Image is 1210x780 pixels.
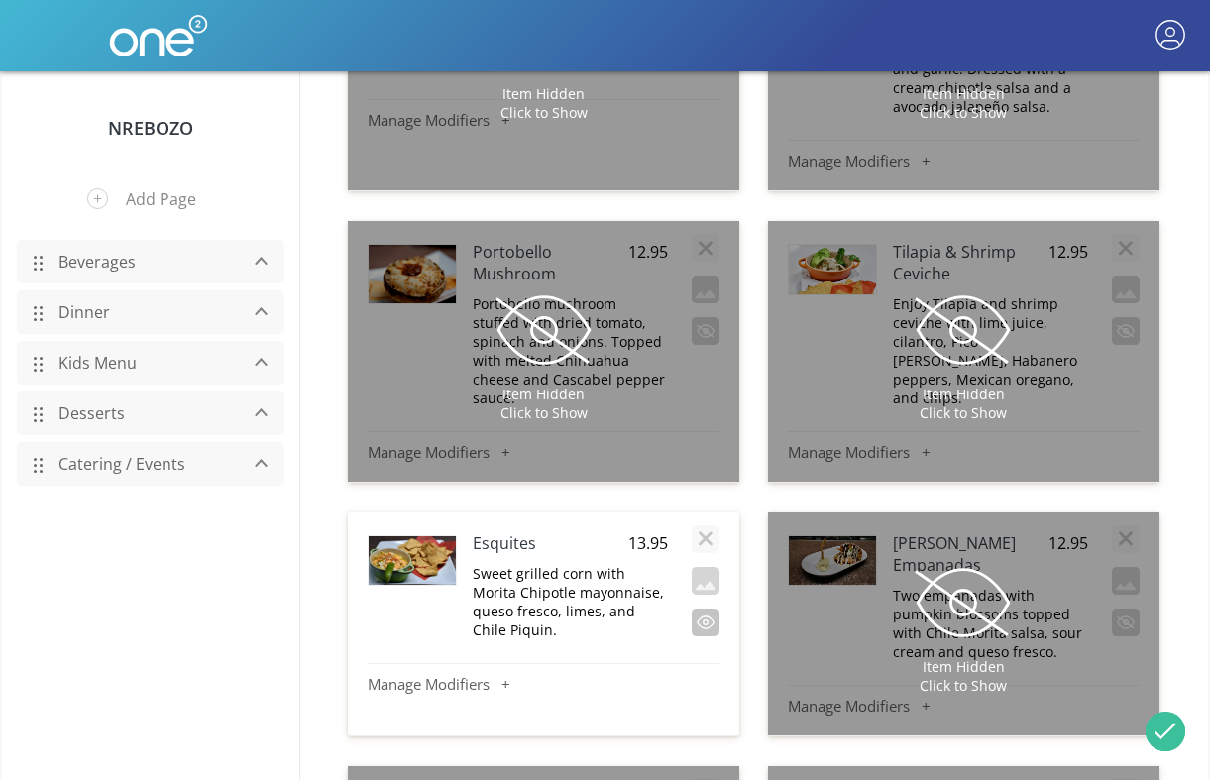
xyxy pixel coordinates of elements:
[49,445,237,483] a: Catering / Events
[368,674,719,694] button: Manage Modifiers
[108,116,193,140] a: NRebozo
[502,84,585,103] span: Item Hidden
[473,532,627,554] h4: Esquites
[923,657,1005,676] span: Item Hidden
[500,403,588,422] span: Click to Show
[920,103,1007,122] span: Click to Show
[369,536,456,585] img: Image Preview
[692,567,719,595] button: Add an image to this item
[923,84,1005,103] span: Item Hidden
[920,403,1007,422] span: Click to Show
[72,173,229,225] button: Add Page
[502,385,585,403] span: Item Hidden
[500,103,588,122] span: Click to Show
[49,243,237,280] a: Beverages
[628,532,667,554] span: 13.95
[692,609,719,636] button: Exclude this item when you publish your menu
[49,394,237,432] a: Desserts
[920,676,1007,695] span: Click to Show
[49,344,237,382] a: Kids Menu
[923,385,1005,403] span: Item Hidden
[49,293,237,331] a: Dinner
[473,564,667,639] p: Sweet grilled corn with Morita Chipotle mayonnaise, queso fresco, limes, and Chile Piquin.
